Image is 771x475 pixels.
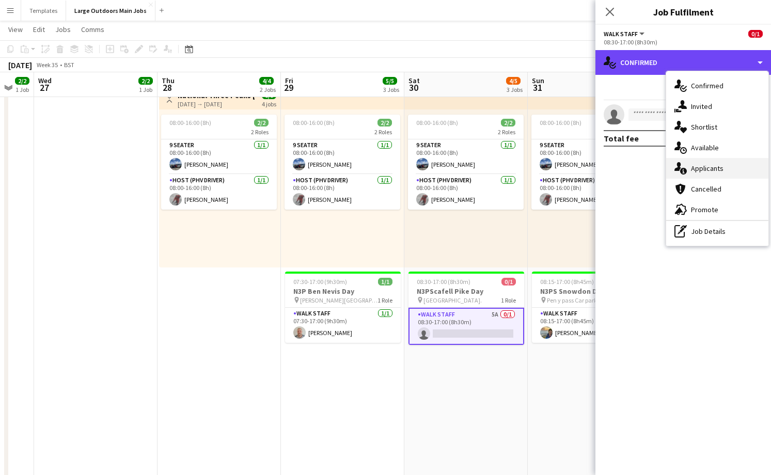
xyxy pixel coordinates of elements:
button: Walk Staff [604,30,646,38]
a: Comms [77,23,108,36]
div: Shortlist [666,117,768,137]
div: Confirmed [666,75,768,96]
span: 2 Roles [374,128,392,136]
span: Wed [38,76,52,85]
app-card-role: Host (PHV Driver)1/108:00-16:00 (8h)[PERSON_NAME] [408,175,524,210]
span: [GEOGRAPHIC_DATA]. [423,296,482,304]
span: 30 [407,82,420,93]
div: [DATE] [8,60,32,70]
span: 2/2 [254,119,269,126]
app-card-role: 9 Seater1/108:00-16:00 (8h)[PERSON_NAME] [408,139,524,175]
span: 2/2 [377,119,392,126]
div: 2 Jobs [260,86,276,93]
span: 27 [37,82,52,93]
span: Fri [285,76,293,85]
span: View [8,25,23,34]
button: Templates [21,1,66,21]
span: Thu [162,76,175,85]
app-card-role: Walk Staff1/107:30-17:00 (9h30m)[PERSON_NAME] [285,308,401,343]
div: [DATE] → [DATE] [178,100,255,108]
h3: Job Fulfilment [595,5,771,19]
div: Total fee [604,133,639,144]
span: 08:30-17:00 (8h30m) [417,278,470,286]
span: 2 Roles [251,128,269,136]
span: 2/2 [501,119,515,126]
button: Large Outdoors Main Jobs [66,1,155,21]
span: 29 [284,82,293,93]
div: 3 Jobs [507,86,523,93]
span: 0/1 [748,30,763,38]
div: Job Details [666,221,768,242]
h3: N3PScafell Pike Day [408,287,524,296]
span: 2/2 [138,77,153,85]
span: Walk Staff [604,30,638,38]
div: Invited [666,96,768,117]
span: Comms [81,25,104,34]
app-job-card: 08:00-16:00 (8h)2/22 Roles9 Seater1/108:00-16:00 (8h)[PERSON_NAME]Host (PHV Driver)1/108:00-16:00... [531,115,647,210]
div: BST [64,61,74,69]
span: 1/1 [378,278,392,286]
app-job-card: 08:00-16:00 (8h)2/22 Roles9 Seater1/108:00-16:00 (8h)[PERSON_NAME]Host (PHV Driver)1/108:00-16:00... [161,115,277,210]
span: 31 [530,82,544,93]
a: Edit [29,23,49,36]
div: Confirmed [595,50,771,75]
app-job-card: 08:30-17:00 (8h30m)0/1N3PScafell Pike Day [GEOGRAPHIC_DATA].1 RoleWalk Staff5A0/108:30-17:00 (8h30m) [408,272,524,345]
span: 08:15-17:00 (8h45m) [540,278,594,286]
span: 08:00-16:00 (8h) [293,119,335,126]
span: [PERSON_NAME][GEOGRAPHIC_DATA] [300,296,377,304]
span: Jobs [55,25,71,34]
app-job-card: 08:00-16:00 (8h)2/22 Roles9 Seater1/108:00-16:00 (8h)[PERSON_NAME]Host (PHV Driver)1/108:00-16:00... [285,115,400,210]
app-job-card: 08:15-17:00 (8h45m)1/1N3PS Snowdon Day Pen y pass Car park1 RoleWalk Staff1/108:15-17:00 (8h45m)[... [532,272,648,343]
div: 08:30-17:00 (8h30m) [604,38,763,46]
div: Cancelled [666,179,768,199]
app-card-role: 9 Seater1/108:00-16:00 (8h)[PERSON_NAME] [531,139,647,175]
app-card-role: Host (PHV Driver)1/108:00-16:00 (8h)[PERSON_NAME] [285,175,400,210]
app-card-role: Host (PHV Driver)1/108:00-16:00 (8h)[PERSON_NAME] [161,175,277,210]
span: 2 Roles [498,128,515,136]
span: Sat [408,76,420,85]
span: 2/2 [15,77,29,85]
span: 4/4 [259,77,274,85]
app-card-role: 9 Seater1/108:00-16:00 (8h)[PERSON_NAME] [161,139,277,175]
span: Edit [33,25,45,34]
app-card-role: Host (PHV Driver)1/108:00-16:00 (8h)[PERSON_NAME] [531,175,647,210]
span: 5/5 [383,77,397,85]
span: 1 Role [377,296,392,304]
a: View [4,23,27,36]
span: 4/5 [506,77,521,85]
a: Jobs [51,23,75,36]
app-card-role: 9 Seater1/108:00-16:00 (8h)[PERSON_NAME] [285,139,400,175]
app-job-card: 08:00-16:00 (8h)2/22 Roles9 Seater1/108:00-16:00 (8h)[PERSON_NAME]Host (PHV Driver)1/108:00-16:00... [408,115,524,210]
h3: N3PS Snowdon Day [532,287,648,296]
div: 3 Jobs [383,86,399,93]
div: 1 Job [15,86,29,93]
h3: N3P Ben Nevis Day [285,287,401,296]
div: Promote [666,199,768,220]
app-card-role: Walk Staff1/108:15-17:00 (8h45m)[PERSON_NAME] [532,308,648,343]
span: 08:00-16:00 (8h) [540,119,581,126]
span: Sun [532,76,544,85]
span: Pen y pass Car park [547,296,597,304]
span: 1 Role [501,296,516,304]
div: 1 Job [139,86,152,93]
span: 0/1 [501,278,516,286]
div: Available [666,137,768,158]
div: 4 jobs [262,99,276,108]
div: Applicants [666,158,768,179]
span: 28 [160,82,175,93]
span: 07:30-17:00 (9h30m) [293,278,347,286]
span: 08:00-16:00 (8h) [416,119,458,126]
app-job-card: 07:30-17:00 (9h30m)1/1N3P Ben Nevis Day [PERSON_NAME][GEOGRAPHIC_DATA]1 RoleWalk Staff1/107:30-17... [285,272,401,343]
span: Week 35 [34,61,60,69]
app-card-role: Walk Staff5A0/108:30-17:00 (8h30m) [408,308,524,345]
span: 08:00-16:00 (8h) [169,119,211,126]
